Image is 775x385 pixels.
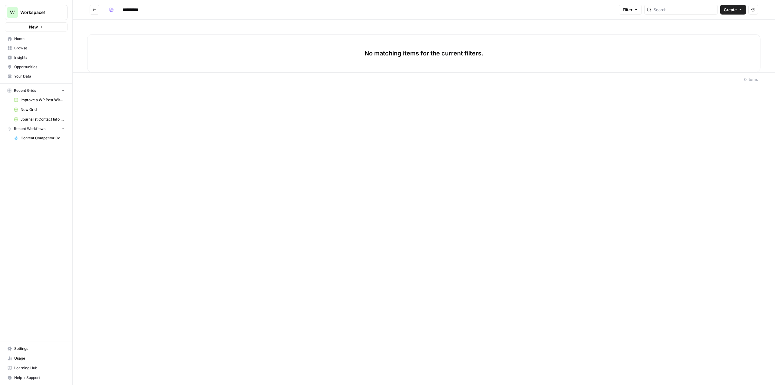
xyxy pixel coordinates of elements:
span: Recent Workflows [14,126,45,131]
a: Learning Hub [5,363,68,373]
button: New [5,22,68,32]
span: Settings [14,346,65,351]
span: Content Competitor Comparison Report [21,135,65,141]
button: Workspace: Workspace1 [5,5,68,20]
span: Opportunities [14,64,65,70]
a: Usage [5,353,68,363]
span: Insights [14,55,65,60]
span: Journalist Contact Info Finder v2 (LLM Based) Grid [21,117,65,122]
span: New [29,24,38,30]
span: Your Data [14,74,65,79]
a: Content Competitor Comparison Report [11,133,68,143]
button: Recent Workflows [5,124,68,133]
span: Improve a WP Post With Google Guidelines (PND Prod Beta) Grid [21,97,65,103]
div: 0 Items [744,76,758,82]
a: Journalist Contact Info Finder v2 (LLM Based) Grid [11,115,68,124]
span: Filter [623,7,632,13]
a: Home [5,34,68,44]
a: Your Data [5,71,68,81]
span: Help + Support [14,375,65,380]
a: Settings [5,344,68,353]
p: No matching items for the current filters. [364,49,483,58]
span: Home [14,36,65,41]
span: Usage [14,356,65,361]
span: Learning Hub [14,365,65,371]
a: New Grid [11,105,68,115]
button: Help + Support [5,373,68,383]
span: Create [724,7,737,13]
button: Recent Grids [5,86,68,95]
span: Browse [14,45,65,51]
a: Browse [5,43,68,53]
a: Improve a WP Post With Google Guidelines (PND Prod Beta) Grid [11,95,68,105]
span: New Grid [21,107,65,112]
span: Workspace1 [20,9,57,15]
input: Search [654,7,715,13]
button: Go back [90,5,99,15]
button: Filter [619,5,642,15]
span: Recent Grids [14,88,36,93]
a: Insights [5,53,68,62]
a: Opportunities [5,62,68,72]
span: W [10,9,15,16]
button: Create [720,5,746,15]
